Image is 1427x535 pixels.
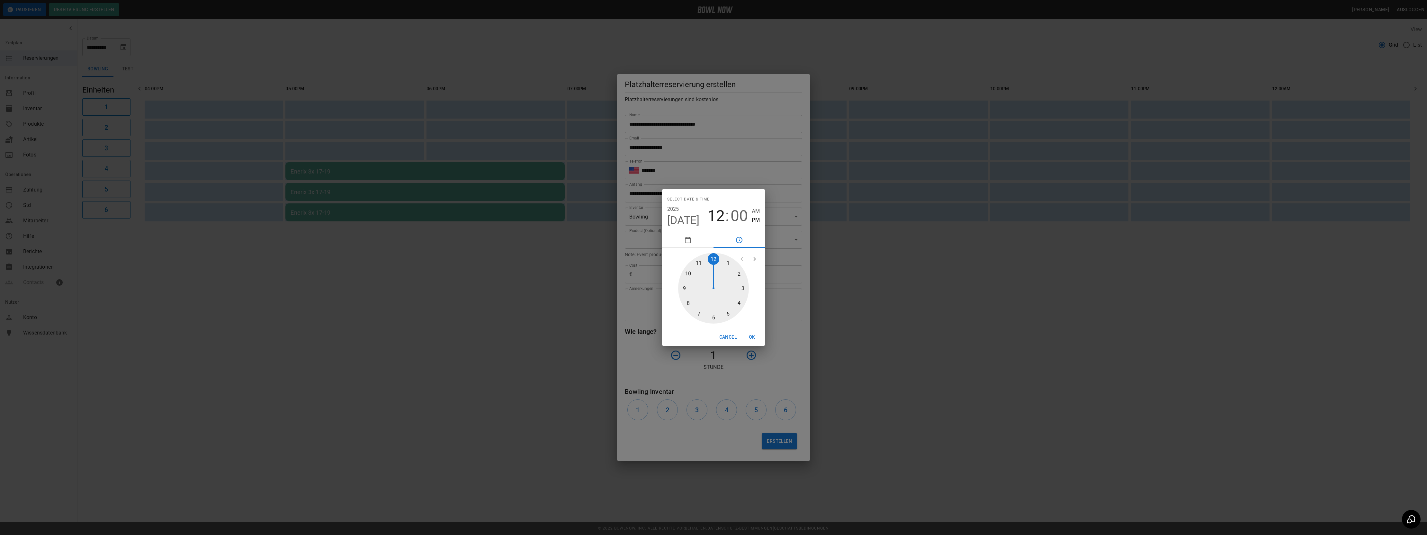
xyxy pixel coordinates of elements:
button: 2025 [667,205,679,214]
button: pick date [662,232,713,248]
span: Select date & time [667,194,710,205]
button: 12 [707,207,725,225]
button: Cancel [717,331,739,343]
button: PM [752,216,760,224]
button: 00 [731,207,748,225]
button: AM [752,207,760,216]
button: open next view [748,253,761,265]
button: pick time [713,232,765,248]
button: OK [742,331,762,343]
button: [DATE] [667,214,700,227]
span: : [725,207,729,225]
